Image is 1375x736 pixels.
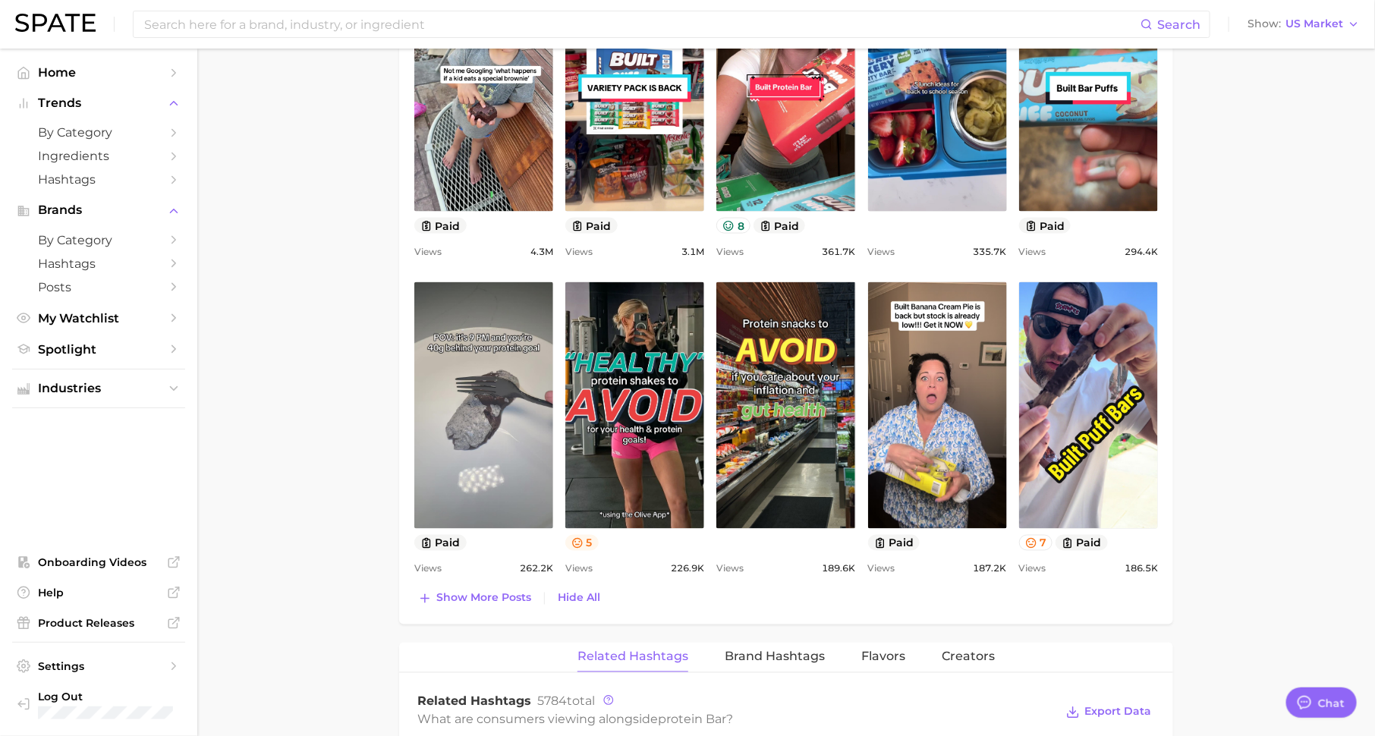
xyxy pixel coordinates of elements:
span: by Category [38,125,159,140]
a: by Category [12,228,185,252]
span: Related Hashtags [417,694,531,709]
button: paid [565,218,618,234]
span: Posts [38,280,159,294]
a: Hashtags [12,168,185,191]
span: protein bar [658,712,726,727]
span: Help [38,586,159,599]
a: Ingredients [12,144,185,168]
a: Posts [12,275,185,299]
a: My Watchlist [12,307,185,330]
button: Hide All [554,588,604,609]
button: paid [414,218,467,234]
div: What are consumers viewing alongside ? [417,709,1055,730]
span: 186.5k [1125,560,1158,578]
span: Hashtags [38,172,159,187]
a: Product Releases [12,612,185,634]
a: Spotlight [12,338,185,361]
span: Settings [38,659,159,673]
span: Industries [38,382,159,395]
span: 361.7k [823,243,856,261]
a: Settings [12,655,185,678]
span: Views [565,560,593,578]
button: paid [1056,535,1108,551]
span: Product Releases [38,616,159,630]
span: Onboarding Videos [38,555,159,569]
span: Views [868,243,895,261]
span: Views [868,560,895,578]
span: Show [1248,20,1281,28]
span: Hashtags [38,256,159,271]
button: 7 [1019,535,1053,551]
span: Views [565,243,593,261]
span: Search [1157,17,1200,32]
span: 226.9k [671,560,704,578]
span: Views [414,560,442,578]
button: 8 [716,218,750,234]
span: Brand Hashtags [725,650,825,664]
span: Views [716,243,744,261]
button: Show more posts [414,588,535,609]
span: total [537,694,595,709]
span: Related Hashtags [577,650,688,664]
span: Log Out [38,690,173,703]
span: Brands [38,203,159,217]
span: Home [38,65,159,80]
span: Spotlight [38,342,159,357]
span: Creators [942,650,995,664]
button: Industries [12,377,185,400]
button: Export Data [1062,702,1155,723]
span: 262.2k [520,560,553,578]
a: Hashtags [12,252,185,275]
span: 5784 [537,694,567,709]
span: 335.7k [974,243,1007,261]
button: ShowUS Market [1244,14,1364,34]
span: Flavors [861,650,905,664]
button: paid [414,535,467,551]
span: Views [1019,560,1046,578]
span: 189.6k [823,560,856,578]
span: Views [1019,243,1046,261]
img: SPATE [15,14,96,32]
span: 3.1m [681,243,704,261]
a: Home [12,61,185,84]
button: paid [868,535,920,551]
input: Search here for a brand, industry, or ingredient [143,11,1141,37]
span: US Market [1285,20,1343,28]
a: Help [12,581,185,604]
a: Onboarding Videos [12,551,185,574]
span: by Category [38,233,159,247]
span: Hide All [558,592,600,605]
span: Views [414,243,442,261]
span: 4.3m [530,243,553,261]
a: by Category [12,121,185,144]
span: Ingredients [38,149,159,163]
button: Trends [12,92,185,115]
span: Views [716,560,744,578]
button: paid [754,218,806,234]
span: 187.2k [974,560,1007,578]
a: Log out. Currently logged in with e-mail hannah@spate.nyc. [12,685,185,725]
span: Show more posts [436,592,531,605]
span: 294.4k [1125,243,1158,261]
span: Trends [38,96,159,110]
button: paid [1019,218,1071,234]
span: My Watchlist [38,311,159,326]
button: Brands [12,199,185,222]
span: Export Data [1084,706,1151,719]
button: 5 [565,535,599,551]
